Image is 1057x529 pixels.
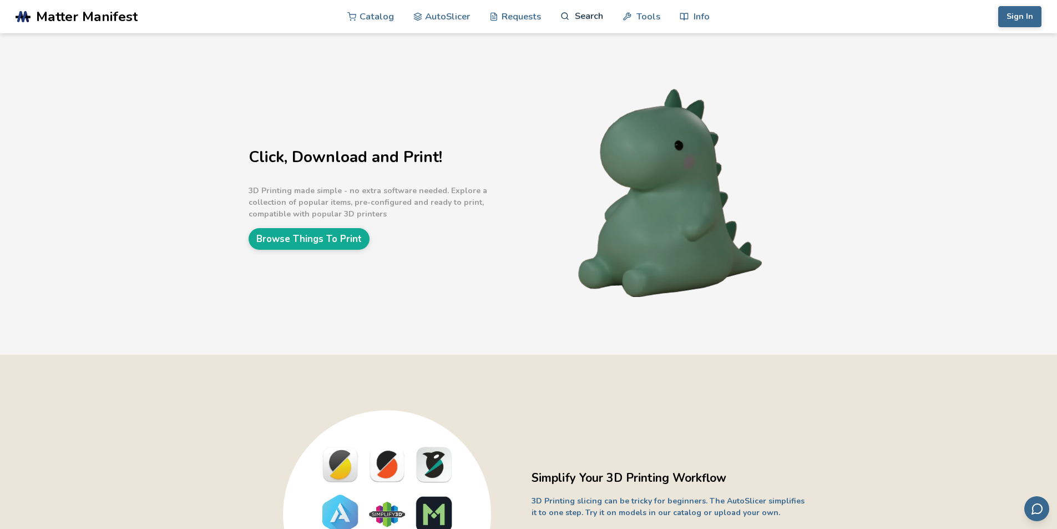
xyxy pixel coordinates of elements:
button: Sign In [998,6,1041,27]
p: 3D Printing made simple - no extra software needed. Explore a collection of popular items, pre-co... [249,185,526,220]
p: 3D Printing slicing can be tricky for beginners. The AutoSlicer simplifies it to one step. Try it... [532,495,809,518]
button: Send feedback via email [1024,496,1049,521]
h1: Click, Download and Print! [249,149,526,166]
a: Browse Things To Print [249,228,370,250]
h2: Simplify Your 3D Printing Workflow [532,470,809,487]
span: Matter Manifest [36,9,138,24]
